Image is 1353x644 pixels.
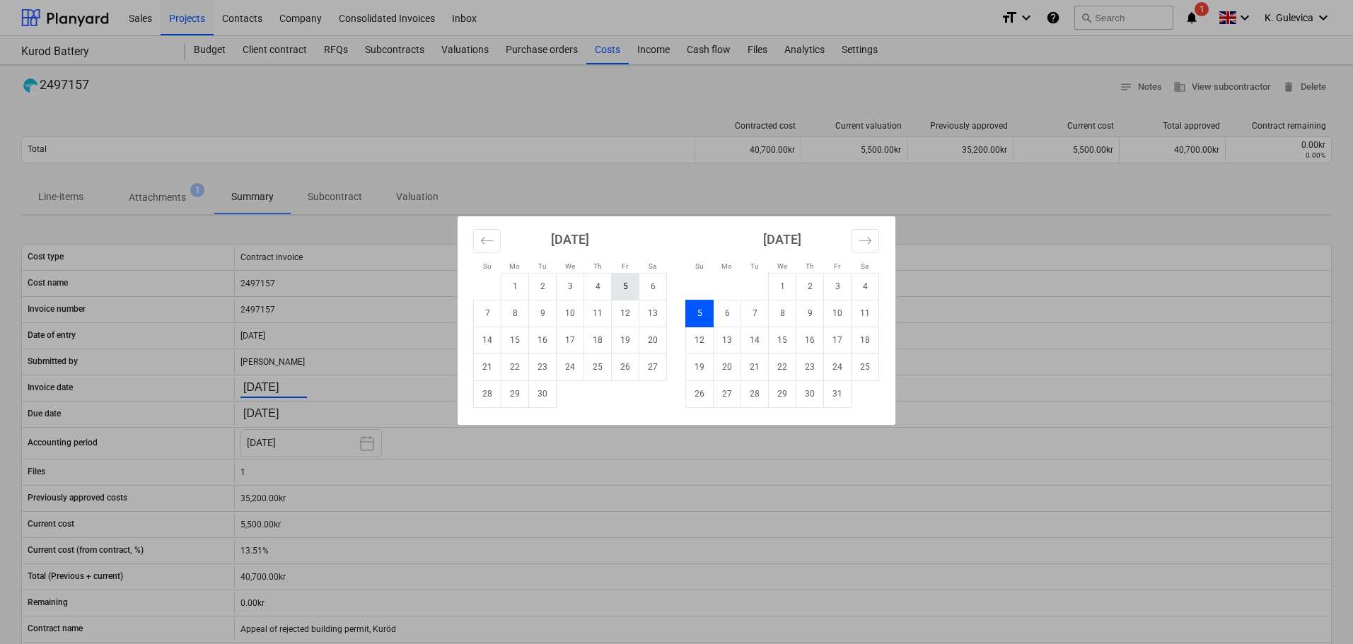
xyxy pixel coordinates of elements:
td: Wednesday, October 8, 2025 [769,300,796,327]
iframe: Chat Widget [1282,576,1353,644]
td: Saturday, September 13, 2025 [639,300,667,327]
td: Sunday, September 14, 2025 [474,327,501,353]
strong: [DATE] [551,232,589,247]
td: Tuesday, October 28, 2025 [741,380,769,407]
td: Tuesday, October 7, 2025 [741,300,769,327]
td: Sunday, September 21, 2025 [474,353,501,380]
td: Sunday, September 28, 2025 [474,380,501,407]
small: Sa [649,262,656,270]
td: Monday, September 22, 2025 [501,353,529,380]
td: Thursday, October 9, 2025 [796,300,824,327]
td: Monday, September 15, 2025 [501,327,529,353]
td: Saturday, September 6, 2025 [639,273,667,300]
small: Tu [538,262,547,270]
td: Friday, September 12, 2025 [612,300,639,327]
td: Monday, October 20, 2025 [714,353,741,380]
td: Friday, September 5, 2025 [612,273,639,300]
td: Saturday, October 11, 2025 [852,300,879,327]
td: Friday, October 31, 2025 [824,380,852,407]
td: Saturday, September 27, 2025 [639,353,667,380]
td: Wednesday, September 24, 2025 [557,353,584,380]
td: Saturday, October 25, 2025 [852,353,879,380]
td: Sunday, October 26, 2025 [686,380,714,407]
td: Thursday, October 23, 2025 [796,353,824,380]
td: Thursday, September 4, 2025 [584,273,612,300]
td: Thursday, October 2, 2025 [796,273,824,300]
small: Fr [622,262,628,270]
strong: [DATE] [763,232,801,247]
small: Tu [750,262,759,270]
td: Friday, October 3, 2025 [824,273,852,300]
td: Tuesday, September 23, 2025 [529,353,557,380]
td: Thursday, September 18, 2025 [584,327,612,353]
button: Move backward to switch to the previous month. [473,229,501,253]
small: Su [695,262,704,270]
td: Wednesday, October 22, 2025 [769,353,796,380]
td: Wednesday, September 3, 2025 [557,273,584,300]
td: Thursday, September 25, 2025 [584,353,612,380]
td: Friday, September 26, 2025 [612,353,639,380]
small: Su [483,262,492,270]
td: Monday, September 1, 2025 [501,273,529,300]
small: Th [593,262,602,270]
td: Tuesday, September 16, 2025 [529,327,557,353]
td: Tuesday, September 9, 2025 [529,300,557,327]
td: Sunday, October 12, 2025 [686,327,714,353]
div: Calendar [458,216,895,425]
small: Fr [834,262,840,270]
td: Saturday, October 18, 2025 [852,327,879,353]
td: Friday, October 24, 2025 [824,353,852,380]
td: Wednesday, October 15, 2025 [769,327,796,353]
td: Friday, October 10, 2025 [824,300,852,327]
td: Thursday, October 30, 2025 [796,380,824,407]
small: Sa [861,262,869,270]
td: Monday, September 29, 2025 [501,380,529,407]
small: Mo [721,262,732,270]
small: Th [806,262,814,270]
td: Tuesday, October 21, 2025 [741,353,769,380]
td: Selected. Sunday, October 5, 2025 [686,300,714,327]
small: Mo [509,262,520,270]
td: Sunday, October 19, 2025 [686,353,714,380]
td: Monday, October 6, 2025 [714,300,741,327]
td: Thursday, October 16, 2025 [796,327,824,353]
td: Wednesday, October 29, 2025 [769,380,796,407]
td: Tuesday, September 30, 2025 [529,380,557,407]
td: Thursday, September 11, 2025 [584,300,612,327]
td: Wednesday, October 1, 2025 [769,273,796,300]
td: Saturday, October 4, 2025 [852,273,879,300]
td: Monday, September 8, 2025 [501,300,529,327]
td: Friday, October 17, 2025 [824,327,852,353]
td: Wednesday, September 17, 2025 [557,327,584,353]
td: Wednesday, September 10, 2025 [557,300,584,327]
small: We [565,262,575,270]
button: Move forward to switch to the next month. [852,229,879,253]
td: Monday, October 27, 2025 [714,380,741,407]
td: Tuesday, October 14, 2025 [741,327,769,353]
td: Tuesday, September 2, 2025 [529,273,557,300]
td: Friday, September 19, 2025 [612,327,639,353]
small: We [777,262,787,270]
td: Sunday, September 7, 2025 [474,300,501,327]
td: Monday, October 13, 2025 [714,327,741,353]
td: Saturday, September 20, 2025 [639,327,667,353]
